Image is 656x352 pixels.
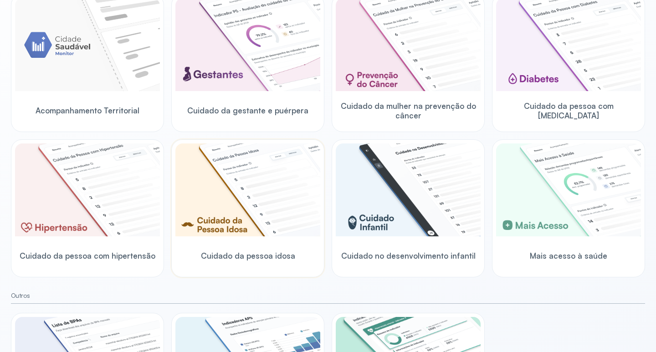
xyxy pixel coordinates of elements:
img: hypertension.png [15,143,160,236]
span: Mais acesso à saúde [530,251,607,260]
span: Cuidado no desenvolvimento infantil [341,251,476,260]
span: Cuidado da pessoa idosa [201,251,295,260]
span: Cuidado da pessoa com hipertensão [20,251,155,260]
img: child-development.png [336,143,481,236]
img: healthcare-greater-access.png [496,143,641,236]
span: Cuidado da mulher na prevenção do câncer [336,101,481,121]
small: Outros [11,292,645,300]
span: Acompanhamento Territorial [36,106,139,115]
img: elderly.png [175,143,320,236]
span: Cuidado da gestante e puérpera [187,106,308,115]
span: Cuidado da pessoa com [MEDICAL_DATA] [496,101,641,121]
